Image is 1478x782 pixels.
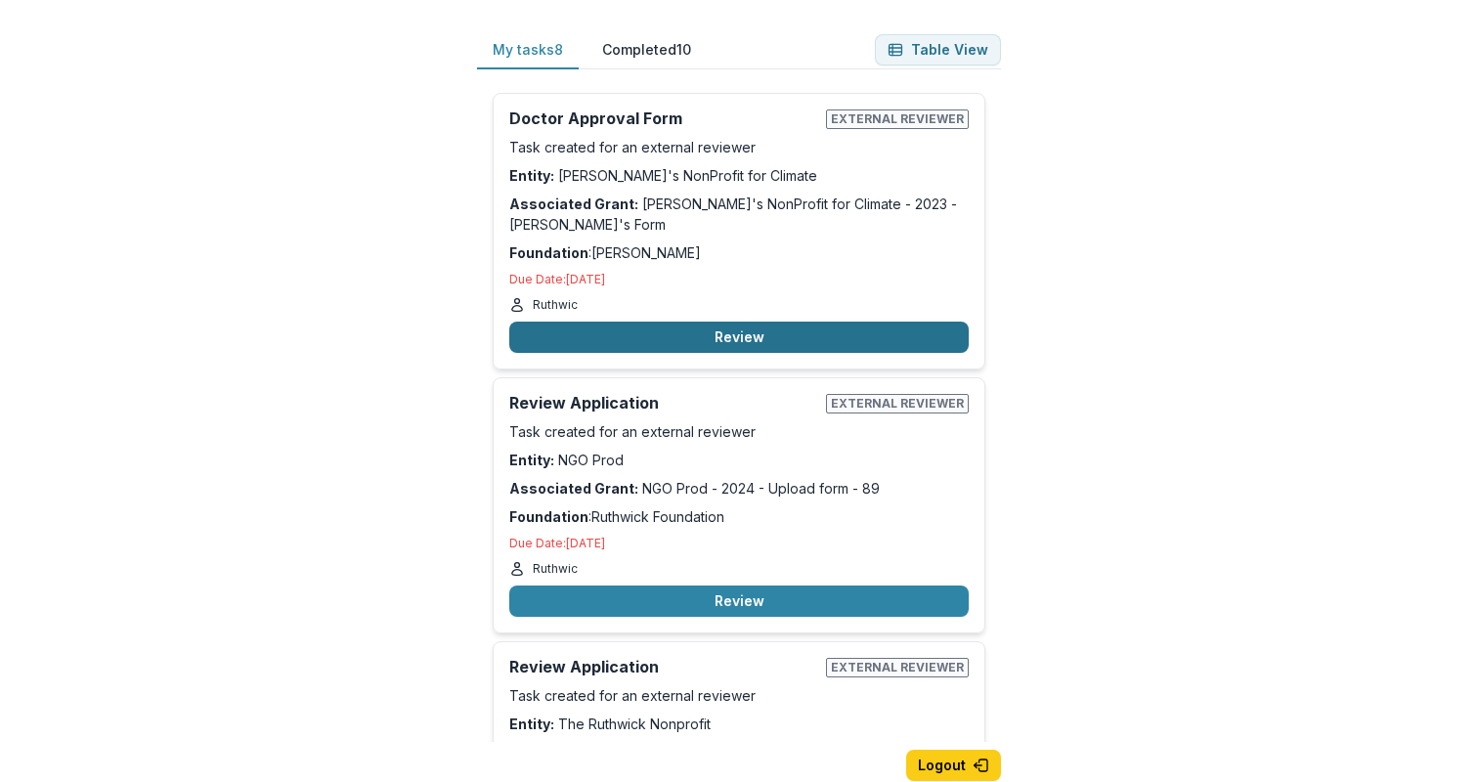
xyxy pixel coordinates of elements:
[826,394,969,413] span: External reviewer
[509,586,969,617] button: Review
[509,658,818,676] h2: Review Application
[509,394,818,413] h2: Review Application
[509,109,818,128] h2: Doctor Approval Form
[509,322,969,353] button: Review
[509,450,969,470] p: NGO Prod
[906,750,1001,781] button: Logout
[875,34,1001,65] button: Table View
[509,480,638,497] strong: Associated Grant:
[509,242,969,263] p: : [PERSON_NAME]
[509,165,969,186] p: [PERSON_NAME]'s NonProfit for Climate
[533,296,578,314] p: Ruthwic
[509,137,969,157] p: Task created for an external reviewer
[509,508,588,525] strong: Foundation
[509,195,638,212] strong: Associated Grant:
[826,658,969,677] span: External reviewer
[477,31,579,69] button: My tasks 8
[509,535,969,552] p: Due Date: [DATE]
[509,421,969,442] p: Task created for an external reviewer
[509,271,969,288] p: Due Date: [DATE]
[587,31,707,69] button: Completed 10
[509,478,969,499] p: NGO Prod - 2024 - Upload form - 89
[509,714,969,734] p: The Ruthwick Nonprofit
[509,716,554,732] strong: Entity:
[509,167,554,184] strong: Entity:
[509,244,588,261] strong: Foundation
[509,506,969,527] p: : Ruthwick Foundation
[509,452,554,468] strong: Entity:
[533,560,578,578] p: Ruthwic
[826,109,969,129] span: External reviewer
[509,685,969,706] p: Task created for an external reviewer
[509,194,969,235] p: [PERSON_NAME]'s NonProfit for Climate - 2023 - [PERSON_NAME]'s Form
